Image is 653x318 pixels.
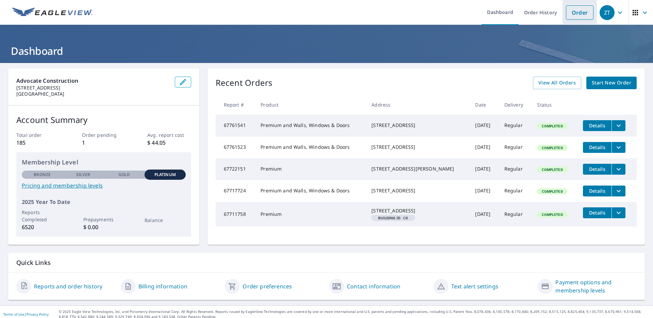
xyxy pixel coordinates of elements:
[255,158,366,180] td: Premium
[16,131,60,139] p: Total order
[470,202,499,226] td: [DATE]
[366,95,470,115] th: Address
[22,198,186,206] p: 2025 Year To Date
[255,180,366,202] td: Premium and Walls, Windows & Doors
[533,77,581,89] a: View All Orders
[216,115,255,137] td: 67761541
[587,188,607,194] span: Details
[8,44,645,58] h1: Dashboard
[538,189,567,194] span: Completed
[470,137,499,158] td: [DATE]
[566,5,593,20] a: Order
[592,79,631,87] span: Start New Order
[555,278,637,295] a: Payment options and membership levels
[371,165,464,172] div: [STREET_ADDRESS][PERSON_NAME]
[27,312,49,317] a: Privacy Policy
[612,142,625,153] button: filesDropdownBtn-67761523
[371,207,464,214] div: [STREET_ADDRESS]
[16,258,637,267] p: Quick Links
[612,207,625,218] button: filesDropdownBtn-67711758
[538,124,567,128] span: Completed
[22,223,63,231] p: 6520
[470,158,499,180] td: [DATE]
[138,282,187,290] a: Billing information
[451,282,498,290] a: Text alert settings
[538,212,567,217] span: Completed
[147,131,191,139] p: Avg. report cost
[242,282,292,290] a: Order preferences
[216,77,273,89] p: Recent Orders
[82,131,125,139] p: Order pending
[470,180,499,202] td: [DATE]
[538,145,567,150] span: Completed
[216,158,255,180] td: 67722151
[586,77,637,89] a: Start New Order
[583,120,612,131] button: detailsBtn-67761541
[499,180,532,202] td: Regular
[145,217,185,224] p: Balance
[583,186,612,196] button: detailsBtn-67717724
[499,158,532,180] td: Regular
[83,216,124,223] p: Prepayments
[470,95,499,115] th: Date
[12,7,93,18] img: EV Logo
[22,158,186,167] p: Membership Level
[499,115,532,137] td: Regular
[82,139,125,147] p: 1
[255,115,366,137] td: Premium and Walls, Windows & Doors
[347,282,400,290] a: Contact information
[587,166,607,172] span: Details
[612,164,625,175] button: filesDropdownBtn-67722151
[16,91,169,97] p: [GEOGRAPHIC_DATA]
[3,312,24,317] a: Terms of Use
[16,114,191,126] p: Account Summary
[538,167,567,172] span: Completed
[470,115,499,137] td: [DATE]
[16,77,169,85] p: Advocate Construction
[255,202,366,226] td: Premium
[371,122,464,129] div: [STREET_ADDRESS]
[118,172,130,178] p: Gold
[3,312,49,316] p: |
[22,209,63,223] p: Reports Completed
[216,180,255,202] td: 67717724
[583,207,612,218] button: detailsBtn-67711758
[216,95,255,115] th: Report #
[16,85,169,91] p: [STREET_ADDRESS]
[216,137,255,158] td: 67761523
[154,172,176,178] p: Platinum
[374,216,412,220] span: OB
[499,137,532,158] td: Regular
[612,186,625,196] button: filesDropdownBtn-67717724
[147,139,191,147] p: $ 44.05
[587,122,607,129] span: Details
[371,144,464,150] div: [STREET_ADDRESS]
[612,120,625,131] button: filesDropdownBtn-67761541
[34,282,102,290] a: Reports and order history
[378,216,400,220] em: Building ID
[16,139,60,147] p: 185
[371,187,464,194] div: [STREET_ADDRESS]
[583,142,612,153] button: detailsBtn-67761523
[499,202,532,226] td: Regular
[532,95,577,115] th: Status
[83,223,124,231] p: $ 0.00
[255,95,366,115] th: Product
[587,144,607,150] span: Details
[538,79,576,87] span: View All Orders
[216,202,255,226] td: 67711758
[34,172,51,178] p: Bronze
[76,172,90,178] p: Silver
[583,164,612,175] button: detailsBtn-67722151
[499,95,532,115] th: Delivery
[587,209,607,216] span: Details
[22,181,186,190] a: Pricing and membership levels
[255,137,366,158] td: Premium and Walls, Windows & Doors
[600,5,615,20] div: ZT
